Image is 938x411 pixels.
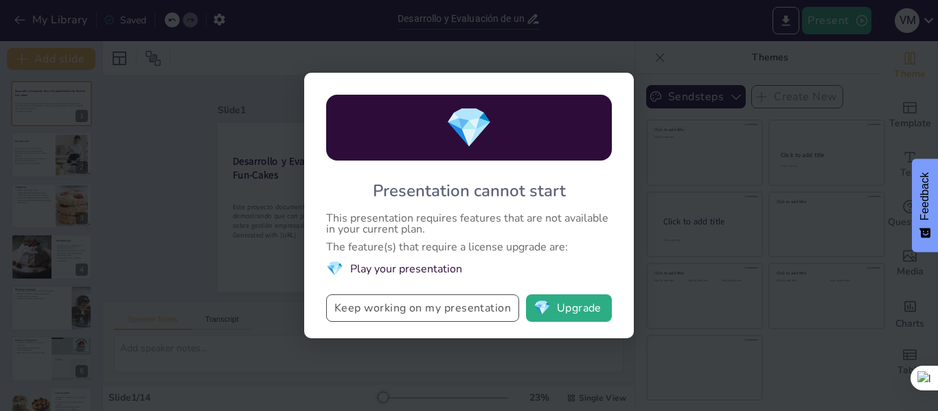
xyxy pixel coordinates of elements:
[534,301,551,315] span: diamond
[326,213,612,235] div: This presentation requires features that are not available in your current plan.
[526,294,612,322] button: diamondUpgrade
[326,242,612,253] div: The feature(s) that require a license upgrade are:
[919,172,931,220] span: Feedback
[326,259,612,278] li: Play your presentation
[912,158,938,252] button: Feedback - Show survey
[373,180,566,202] div: Presentation cannot start
[326,259,343,278] span: diamond
[326,294,519,322] button: Keep working on my presentation
[445,102,493,154] span: diamond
